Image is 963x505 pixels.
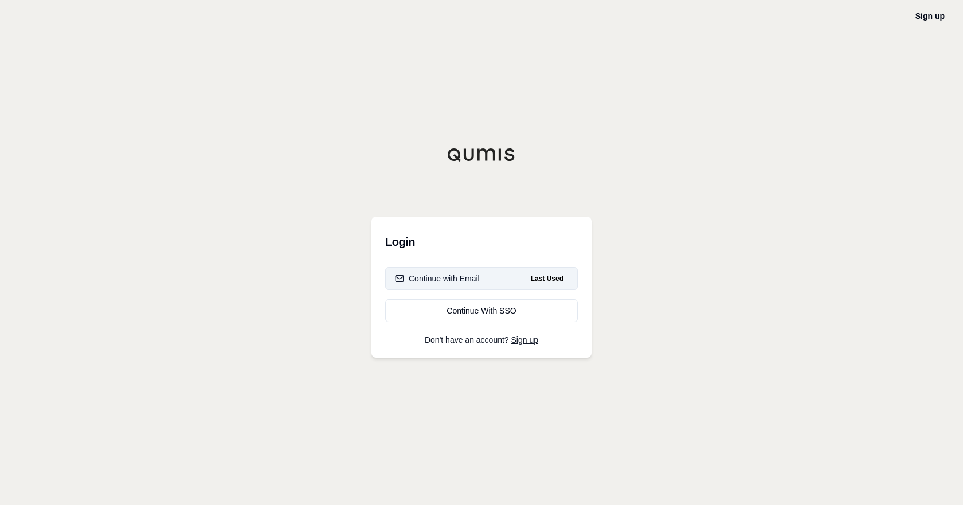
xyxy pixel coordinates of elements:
[385,267,578,290] button: Continue with EmailLast Used
[526,272,568,285] span: Last Used
[447,148,516,162] img: Qumis
[395,305,568,316] div: Continue With SSO
[395,273,480,284] div: Continue with Email
[915,11,945,21] a: Sign up
[385,336,578,344] p: Don't have an account?
[385,299,578,322] a: Continue With SSO
[511,335,538,345] a: Sign up
[385,230,578,253] h3: Login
